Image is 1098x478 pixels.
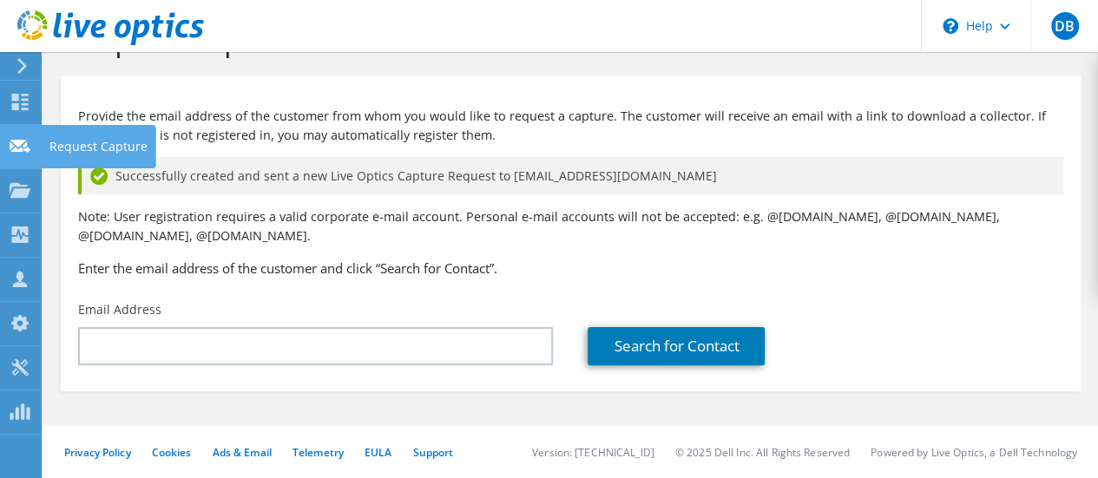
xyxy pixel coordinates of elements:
a: Cookies [152,445,192,460]
a: EULA [365,445,391,460]
svg: \n [943,18,958,34]
li: Powered by Live Optics, a Dell Technology [871,445,1077,460]
li: © 2025 Dell Inc. All Rights Reserved [675,445,850,460]
label: Email Address [78,301,161,318]
a: Privacy Policy [64,445,131,460]
a: Ads & Email [213,445,272,460]
div: Request Capture [41,125,156,168]
span: Successfully created and sent a new Live Optics Capture Request to [EMAIL_ADDRESS][DOMAIN_NAME] [115,167,717,186]
p: Note: User registration requires a valid corporate e-mail account. Personal e-mail accounts will ... [78,207,1063,246]
a: Search for Contact [588,327,765,365]
a: Support [412,445,453,460]
h3: Enter the email address of the customer and click “Search for Contact”. [78,259,1063,278]
a: Telemetry [293,445,344,460]
p: Provide the email address of the customer from whom you would like to request a capture. The cust... [78,107,1063,145]
span: DB [1051,12,1079,40]
li: Version: [TECHNICAL_ID] [532,445,654,460]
